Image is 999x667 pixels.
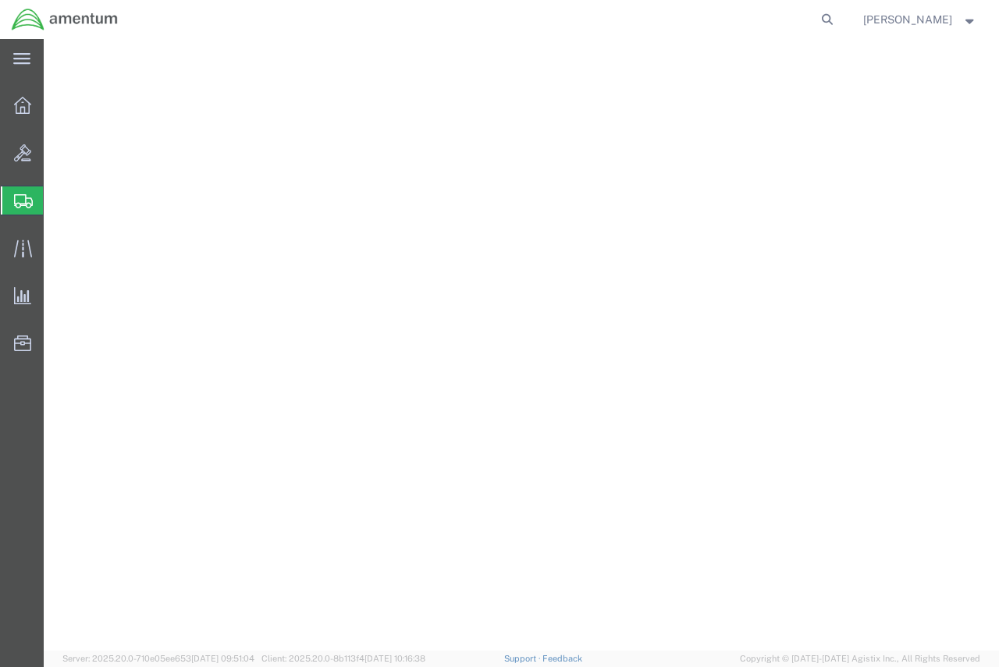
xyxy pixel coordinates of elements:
span: [DATE] 09:51:04 [191,654,254,663]
span: George Brooks [863,11,952,28]
span: Client: 2025.20.0-8b113f4 [261,654,425,663]
span: Server: 2025.20.0-710e05ee653 [62,654,254,663]
a: Feedback [542,654,582,663]
img: logo [11,8,119,31]
button: [PERSON_NAME] [862,10,978,29]
iframe: FS Legacy Container [44,39,999,651]
span: [DATE] 10:16:38 [364,654,425,663]
span: Copyright © [DATE]-[DATE] Agistix Inc., All Rights Reserved [740,652,980,665]
a: Support [504,654,543,663]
